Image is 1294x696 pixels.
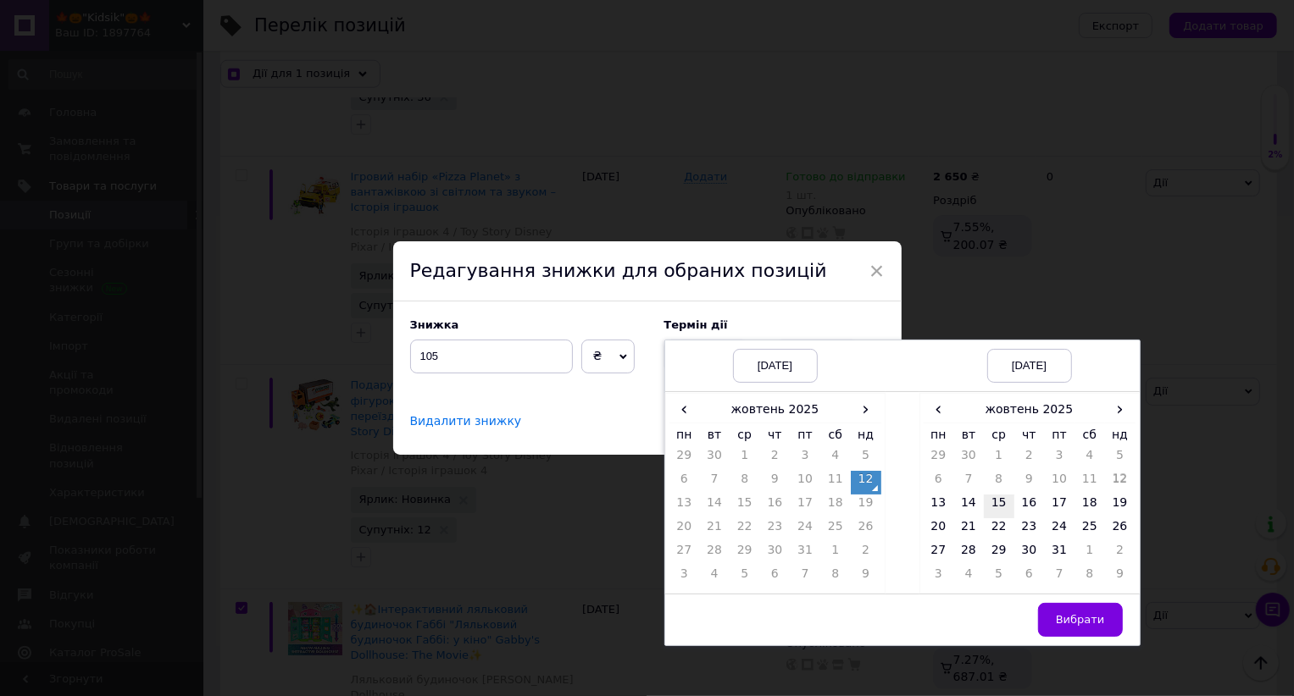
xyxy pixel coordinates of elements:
[1056,613,1105,626] span: Вибрати
[1105,518,1136,542] td: 26
[760,447,791,471] td: 2
[790,518,820,542] td: 24
[410,318,459,331] span: Знижка
[790,494,820,518] td: 17
[699,447,730,471] td: 30
[953,518,984,542] td: 21
[669,518,700,542] td: 20
[760,518,791,542] td: 23
[820,447,851,471] td: 4
[1044,542,1075,566] td: 31
[820,471,851,494] td: 11
[664,318,885,331] label: Термін дії
[953,566,984,589] td: 4
[669,447,700,471] td: 29
[730,494,760,518] td: 15
[984,494,1014,518] td: 15
[851,423,881,447] th: нд
[730,566,760,589] td: 5
[790,447,820,471] td: 3
[851,447,881,471] td: 5
[1014,447,1045,471] td: 2
[1105,397,1136,422] span: ›
[1014,423,1045,447] th: чт
[851,494,881,518] td: 19
[730,542,760,566] td: 29
[1105,566,1136,589] td: 9
[730,471,760,494] td: 8
[1044,423,1075,447] th: пт
[1014,542,1045,566] td: 30
[699,542,730,566] td: 28
[1044,518,1075,542] td: 24
[790,566,820,589] td: 7
[1075,566,1105,589] td: 8
[669,494,700,518] td: 13
[1075,423,1105,447] th: сб
[1105,471,1136,494] td: 12
[953,494,984,518] td: 14
[851,471,881,494] td: 12
[410,340,573,373] input: 0
[733,349,818,383] div: [DATE]
[1044,471,1075,494] td: 10
[1105,447,1136,471] td: 5
[953,542,984,566] td: 28
[1105,542,1136,566] td: 2
[669,566,700,589] td: 3
[1038,603,1123,637] button: Вибрати
[820,494,851,518] td: 18
[1105,423,1136,447] th: нд
[924,471,954,494] td: 6
[924,447,954,471] td: 29
[669,471,700,494] td: 6
[410,414,522,428] span: Видалити знижку
[699,566,730,589] td: 4
[924,542,954,566] td: 27
[790,542,820,566] td: 31
[820,566,851,589] td: 8
[669,423,700,447] th: пн
[699,494,730,518] td: 14
[820,542,851,566] td: 1
[730,447,760,471] td: 1
[820,423,851,447] th: сб
[593,349,603,362] span: ₴
[1014,518,1045,542] td: 23
[699,518,730,542] td: 21
[1075,471,1105,494] td: 11
[760,542,791,566] td: 30
[984,518,1014,542] td: 22
[984,447,1014,471] td: 1
[699,471,730,494] td: 7
[924,518,954,542] td: 20
[851,397,881,422] span: ›
[820,518,851,542] td: 25
[730,423,760,447] th: ср
[760,423,791,447] th: чт
[790,423,820,447] th: пт
[669,542,700,566] td: 27
[984,542,1014,566] td: 29
[851,542,881,566] td: 2
[953,447,984,471] td: 30
[924,566,954,589] td: 3
[410,260,827,281] span: Редагування знижки для обраних позицій
[1075,494,1105,518] td: 18
[869,257,885,285] span: ×
[984,566,1014,589] td: 5
[760,494,791,518] td: 16
[1014,471,1045,494] td: 9
[953,471,984,494] td: 7
[953,397,1105,423] th: жовтень 2025
[953,423,984,447] th: вт
[987,349,1072,383] div: [DATE]
[699,397,851,423] th: жовтень 2025
[1044,494,1075,518] td: 17
[924,397,954,422] span: ‹
[1075,518,1105,542] td: 25
[1105,494,1136,518] td: 19
[851,518,881,542] td: 26
[1044,566,1075,589] td: 7
[1044,447,1075,471] td: 3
